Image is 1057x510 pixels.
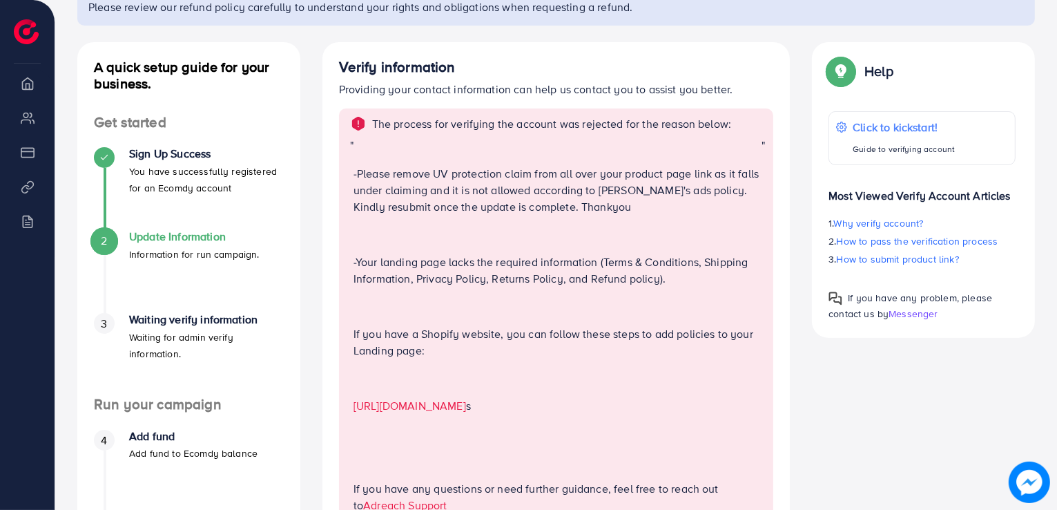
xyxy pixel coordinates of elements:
p: Add fund to Ecomdy balance [129,445,258,462]
p: Help [864,63,893,79]
p: Waiting for admin verify information. [129,329,284,362]
p: The process for verifying the account was rejected for the reason below: [372,115,732,132]
img: logo [14,19,39,44]
span: If you have any problem, please contact us by [828,291,992,321]
span: 3 [101,316,107,332]
span: 4 [101,433,107,448]
img: Popup guide [828,59,853,84]
p: If you have a Shopify website, you can follow these steps to add policies to your Landing page: [353,325,762,359]
span: How to pass the verification process [837,234,998,248]
h4: Update Information [129,230,260,243]
p: 1. [828,215,1016,232]
p: 2. [828,233,1016,249]
p: s [353,397,762,414]
img: alert [350,115,367,132]
h4: A quick setup guide for your business. [77,59,300,92]
p: -Please remove UV protection claim from all over your product page link as it falls under claimin... [353,165,762,215]
p: Guide to verifying account [853,141,955,158]
h4: Sign Up Success [129,147,284,160]
img: image [1009,462,1050,503]
h4: Verify information [339,59,774,76]
span: Why verify account? [834,216,924,230]
p: Most Viewed Verify Account Articles [828,176,1016,204]
p: Providing your contact information can help us contact you to assist you better. [339,81,774,97]
li: Waiting verify information [77,313,300,396]
p: -Your landing page lacks the required information (Terms & Conditions, Shipping Information, Priv... [353,254,762,287]
h4: Get started [77,114,300,131]
li: Sign Up Success [77,147,300,230]
h4: Run your campaign [77,396,300,413]
span: How to submit product link? [837,252,959,266]
span: 2 [101,233,107,249]
p: Information for run campaign. [129,246,260,263]
p: 3. [828,251,1016,267]
h4: Add fund [129,430,258,443]
h4: Waiting verify information [129,313,284,326]
span: Messenger [889,307,938,321]
img: Popup guide [828,292,842,305]
p: You have successfully registered for an Ecomdy account [129,163,284,196]
a: [URL][DOMAIN_NAME] [353,398,466,413]
p: Click to kickstart! [853,119,955,135]
li: Update Information [77,230,300,313]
